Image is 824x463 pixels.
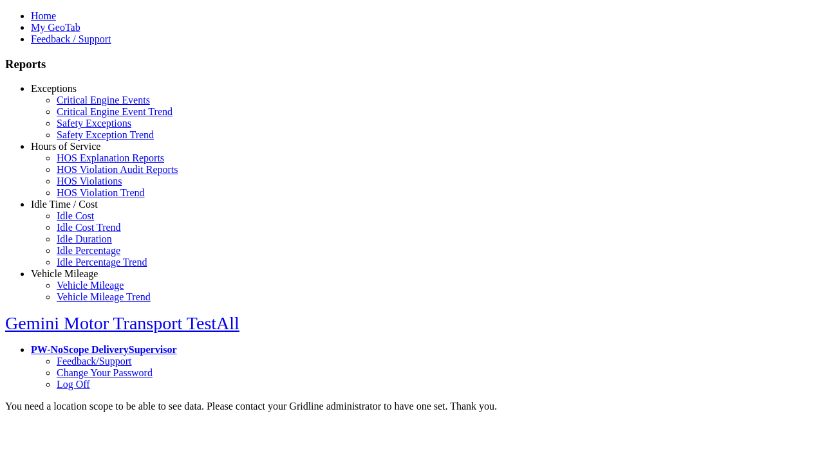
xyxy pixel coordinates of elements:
a: Safety Exception Trend [57,129,154,140]
a: Gemini Motor Transport TestAll [5,313,239,333]
a: Idle Percentage [57,245,120,256]
a: Hours of Service [31,141,100,152]
a: PW-NoScope DeliverySupervisor [31,344,176,355]
a: Vehicle Mileage [57,280,124,291]
a: Idle Cost [57,210,94,221]
a: Safety Exceptions [57,118,131,129]
a: Critical Engine Event Trend [57,106,173,117]
a: Vehicle Mileage [31,268,98,279]
a: HOS Violation Audit Reports [57,164,178,175]
a: Idle Time / Cost [31,199,98,210]
a: Change Your Password [57,367,153,378]
a: Idle Cost Trend [57,222,121,233]
a: HOS Violations [57,176,122,186]
a: Exceptions [31,83,77,94]
a: My GeoTab [31,22,80,33]
a: Critical Engine Events [57,95,150,105]
a: Feedback / Support [31,33,111,44]
a: HOS Explanation Reports [57,152,164,163]
a: HOS Violation Trend [57,187,145,198]
a: Vehicle Mileage Trend [57,291,151,302]
a: Feedback/Support [57,356,131,367]
a: Idle Duration [57,233,112,244]
div: You need a location scope to be able to see data. Please contact your Gridline administrator to h... [5,401,819,412]
h3: Reports [5,57,819,71]
a: Log Off [57,379,90,390]
a: Home [31,10,56,21]
a: Idle Percentage Trend [57,257,147,268]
